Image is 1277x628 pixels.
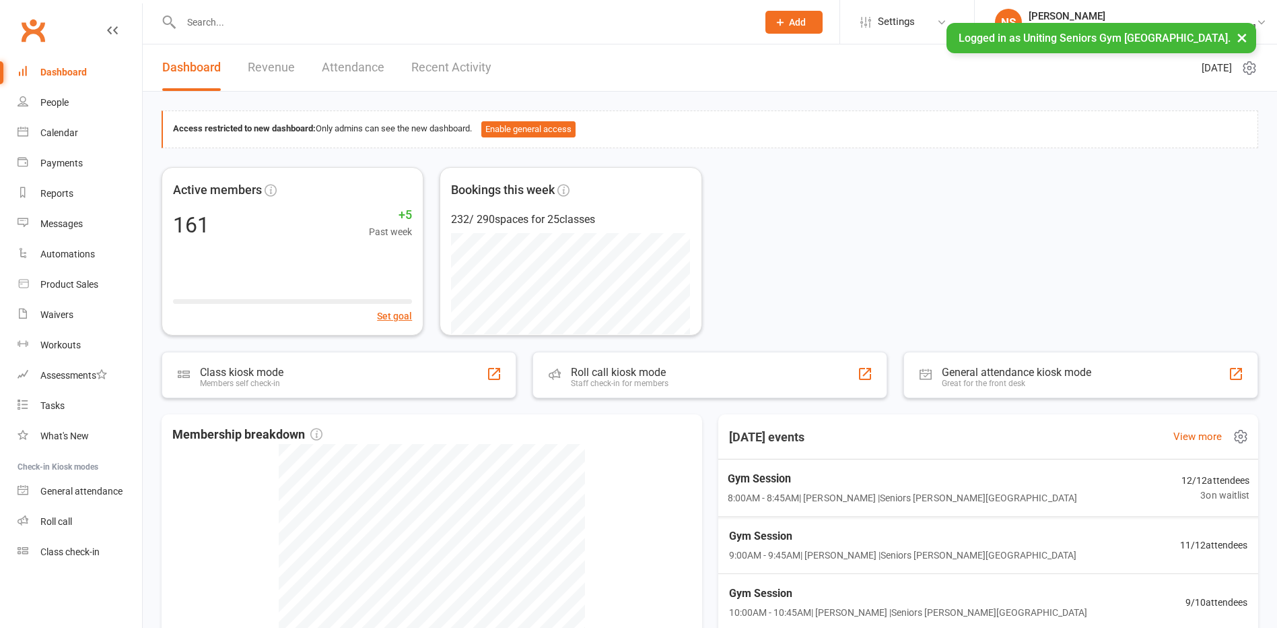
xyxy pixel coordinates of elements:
[1181,488,1249,503] span: 3 on waitlist
[173,181,262,200] span: Active members
[18,209,142,239] a: Messages
[18,360,142,391] a: Assessments
[878,7,915,37] span: Settings
[200,379,283,388] div: Members self check-in
[18,148,142,179] a: Payments
[18,421,142,451] a: What's New
[718,425,815,449] h3: [DATE] events
[942,379,1091,388] div: Great for the front desk
[1173,429,1222,445] a: View more
[40,249,95,259] div: Automations
[40,340,81,350] div: Workouts
[959,32,1231,44] span: Logged in as Uniting Seniors Gym [GEOGRAPHIC_DATA].
[571,366,668,379] div: Roll call kiosk mode
[18,330,142,360] a: Workouts
[411,44,491,91] a: Recent Activity
[162,44,221,91] a: Dashboard
[172,425,322,445] span: Membership breakdown
[729,585,1087,602] span: Gym Session
[1029,10,1256,22] div: [PERSON_NAME]
[40,158,83,168] div: Payments
[729,605,1087,620] span: 10:00AM - 10:45AM | [PERSON_NAME] | Seniors [PERSON_NAME][GEOGRAPHIC_DATA]
[173,214,209,236] div: 161
[451,211,690,228] div: 232 / 290 spaces for 25 classes
[18,300,142,330] a: Waivers
[18,507,142,537] a: Roll call
[729,528,1076,545] span: Gym Session
[1202,60,1232,76] span: [DATE]
[729,548,1076,563] span: 9:00AM - 9:45AM | [PERSON_NAME] | Seniors [PERSON_NAME][GEOGRAPHIC_DATA]
[1230,23,1254,52] button: ×
[40,486,123,497] div: General attendance
[727,470,1076,488] span: Gym Session
[40,188,73,199] div: Reports
[18,537,142,567] a: Class kiosk mode
[40,97,69,108] div: People
[377,309,412,323] button: Set goal
[177,13,748,32] input: Search...
[248,44,295,91] a: Revenue
[40,127,78,138] div: Calendar
[40,400,65,411] div: Tasks
[18,239,142,270] a: Automations
[322,44,384,91] a: Attendance
[40,279,98,290] div: Product Sales
[40,431,89,441] div: What's New
[40,309,73,320] div: Waivers
[40,370,107,381] div: Assessments
[369,224,412,239] span: Past week
[18,118,142,148] a: Calendar
[995,9,1022,36] div: NS
[1180,538,1247,553] span: 11 / 12 attendees
[789,17,806,28] span: Add
[40,67,87,77] div: Dashboard
[942,366,1091,379] div: General attendance kiosk mode
[727,491,1076,506] span: 8:00AM - 8:45AM | [PERSON_NAME] | Seniors [PERSON_NAME][GEOGRAPHIC_DATA]
[765,11,823,34] button: Add
[1181,473,1249,489] span: 12 / 12 attendees
[18,476,142,507] a: General attendance kiosk mode
[571,379,668,388] div: Staff check-in for members
[451,181,555,200] span: Bookings this week
[40,546,100,557] div: Class check-in
[481,121,576,137] button: Enable general access
[40,218,83,229] div: Messages
[18,179,142,209] a: Reports
[18,391,142,421] a: Tasks
[18,88,142,118] a: People
[1029,22,1256,34] div: Uniting Seniors [PERSON_NAME][GEOGRAPHIC_DATA]
[200,366,283,379] div: Class kiosk mode
[173,123,316,133] strong: Access restricted to new dashboard:
[1185,595,1247,610] span: 9 / 10 attendees
[40,516,72,527] div: Roll call
[18,270,142,300] a: Product Sales
[369,206,412,225] span: +5
[16,13,50,47] a: Clubworx
[18,57,142,88] a: Dashboard
[173,121,1247,137] div: Only admins can see the new dashboard.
